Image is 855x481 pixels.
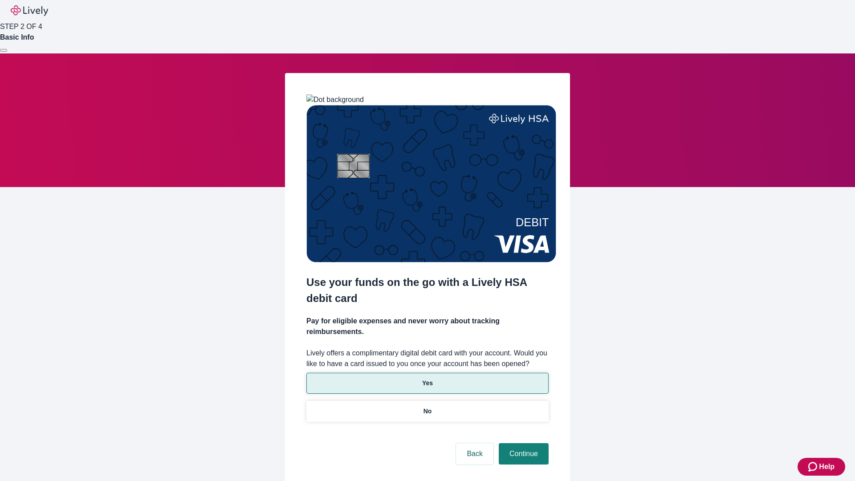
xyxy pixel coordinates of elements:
[306,316,549,337] h4: Pay for eligible expenses and never worry about tracking reimbursements.
[499,443,549,465] button: Continue
[11,5,48,16] img: Lively
[808,461,819,472] svg: Zendesk support icon
[306,401,549,422] button: No
[422,379,433,388] p: Yes
[423,407,432,416] p: No
[306,274,549,306] h2: Use your funds on the go with a Lively HSA debit card
[819,461,835,472] span: Help
[306,94,364,105] img: Dot background
[306,105,556,262] img: Debit card
[798,458,845,476] button: Zendesk support iconHelp
[456,443,493,465] button: Back
[306,373,549,394] button: Yes
[306,348,549,369] label: Lively offers a complimentary digital debit card with your account. Would you like to have a card...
